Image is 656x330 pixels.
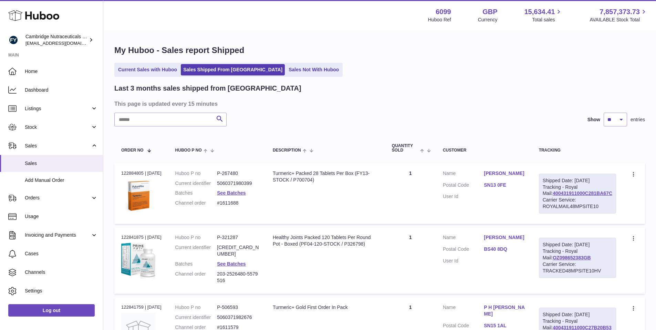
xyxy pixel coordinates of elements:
[25,160,98,167] span: Sales
[484,182,525,188] a: SN13 0FE
[484,304,525,317] a: P H [PERSON_NAME]
[175,148,202,153] span: Huboo P no
[25,250,98,257] span: Cases
[25,40,101,46] span: [EMAIL_ADDRESS][DOMAIN_NAME]
[25,269,98,276] span: Channels
[587,116,600,123] label: Show
[532,17,563,23] span: Total sales
[175,271,217,284] dt: Channel order
[273,170,378,183] div: Turmeric+ Packed 28 Tablets Per Box (FY13-STOCK / P700704)
[600,7,640,17] span: 7,857,373.73
[25,143,91,149] span: Sales
[385,227,436,294] td: 1
[443,170,484,178] dt: Name
[121,148,144,153] span: Order No
[478,17,498,23] div: Currency
[175,244,217,257] dt: Current identifier
[8,304,95,317] a: Log out
[175,234,217,241] dt: Huboo P no
[25,195,91,201] span: Orders
[443,304,484,319] dt: Name
[8,35,19,45] img: huboo@camnutra.com
[543,177,612,184] div: Shipped Date: [DATE]
[217,170,259,177] dd: P-267480
[25,105,91,112] span: Listings
[539,148,616,153] div: Tracking
[590,17,648,23] span: AVAILABLE Stock Total
[543,311,612,318] div: Shipped Date: [DATE]
[114,100,643,107] h3: This page is updated every 15 minutes
[114,45,645,56] h1: My Huboo - Sales report Shipped
[25,87,98,93] span: Dashboard
[443,246,484,254] dt: Postal Code
[25,33,87,47] div: Cambridge Nutraceuticals Ltd
[217,271,259,284] dd: 203-2526480-5579516
[273,304,378,311] div: Turmeric+ Gold First Order In Pack
[116,64,179,75] a: Current Sales with Huboo
[25,177,98,184] span: Add Manual Order
[273,148,301,153] span: Description
[590,7,648,23] a: 7,857,373.73 AVAILABLE Stock Total
[484,246,525,252] a: BS40 8DQ
[121,304,162,310] div: 122841759 | [DATE]
[25,68,98,75] span: Home
[443,258,484,264] dt: User Id
[217,234,259,241] dd: P-321287
[175,200,217,206] dt: Channel order
[539,174,616,214] div: Tracking - Royal Mail:
[25,288,98,294] span: Settings
[217,261,246,267] a: See Batches
[217,314,259,321] dd: 5060371982676
[273,234,378,247] div: Healthy Joints Packed 120 Tablets Per Round Pot - Boxed (PF04-120-STOCK / P326798)
[443,148,525,153] div: Customer
[121,243,156,279] img: $_57.JPG
[443,234,484,243] dt: Name
[428,17,451,23] div: Huboo Ref
[217,244,259,257] dd: [CREDIT_CARD_NUMBER]
[484,322,525,329] a: SN15 1AL
[175,170,217,177] dt: Huboo P no
[553,190,612,196] a: 400431911000C281BA67C
[443,182,484,190] dt: Postal Code
[631,116,645,123] span: entries
[25,213,98,220] span: Usage
[25,124,91,131] span: Stock
[543,261,612,274] div: Carrier Service: TRACKED48MPSITE10HV
[286,64,341,75] a: Sales Not With Huboo
[121,234,162,240] div: 122841875 | [DATE]
[217,190,246,196] a: See Batches
[175,190,217,196] dt: Batches
[121,170,162,176] div: 122884805 | [DATE]
[181,64,285,75] a: Sales Shipped From [GEOGRAPHIC_DATA]
[114,84,301,93] h2: Last 3 months sales shipped from [GEOGRAPHIC_DATA]
[385,163,436,224] td: 1
[25,232,91,238] span: Invoicing and Payments
[543,241,612,248] div: Shipped Date: [DATE]
[217,180,259,187] dd: 5060371980399
[524,7,563,23] a: 15,634.41 Total sales
[217,200,259,206] dd: #1611688
[121,178,156,213] img: 60991619191506.png
[484,234,525,241] a: [PERSON_NAME]
[436,7,451,17] strong: 6099
[175,304,217,311] dt: Huboo P no
[539,238,616,278] div: Tracking - Royal Mail:
[392,144,418,153] span: Quantity Sold
[175,314,217,321] dt: Current identifier
[553,255,591,260] a: OZ098652383GB
[524,7,555,17] span: 15,634.41
[217,304,259,311] dd: P-506593
[543,197,612,210] div: Carrier Service: ROYALMAIL48MPSITE10
[482,7,497,17] strong: GBP
[175,180,217,187] dt: Current identifier
[443,193,484,200] dt: User Id
[175,261,217,267] dt: Batches
[484,170,525,177] a: [PERSON_NAME]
